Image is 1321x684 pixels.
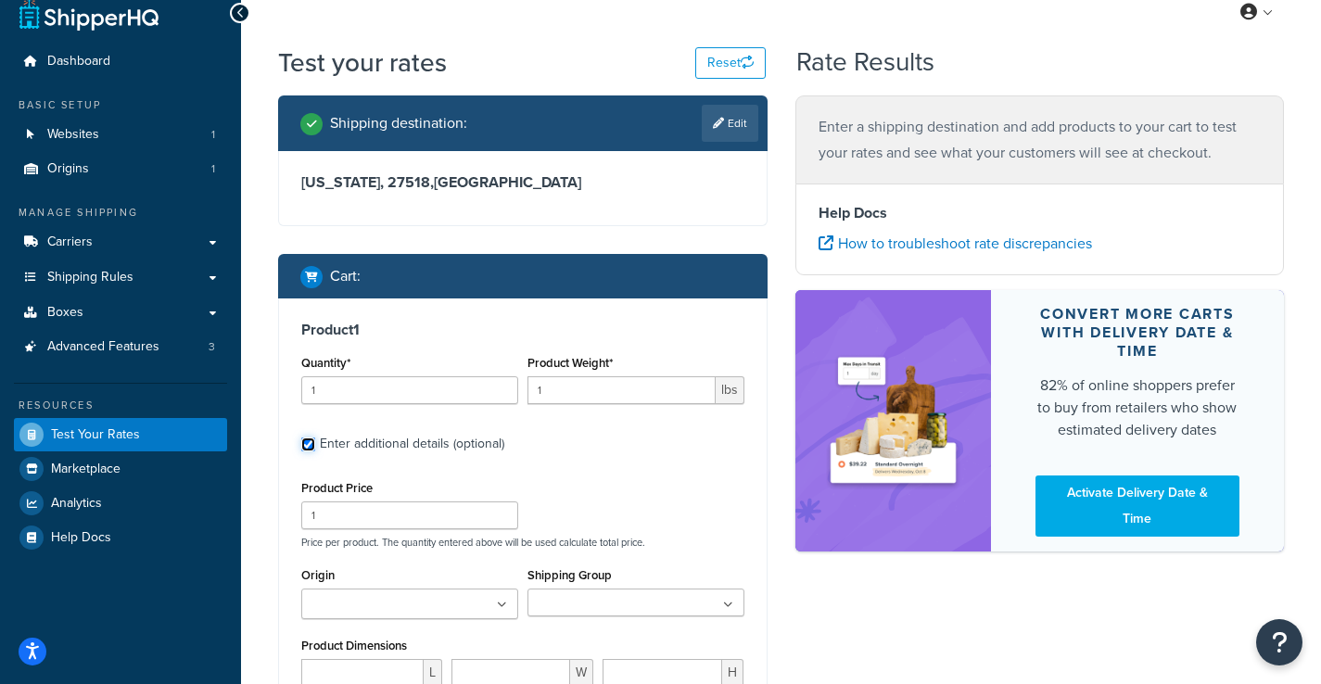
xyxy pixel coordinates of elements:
[1035,475,1240,537] a: Activate Delivery Date & Time
[330,268,361,285] h2: Cart :
[1256,619,1302,665] button: Open Resource Center
[14,225,227,260] a: Carriers
[527,568,612,582] label: Shipping Group
[320,431,504,457] div: Enter additional details (optional)
[14,418,227,451] a: Test Your Rates
[14,44,227,79] a: Dashboard
[819,202,1262,224] h4: Help Docs
[47,127,99,143] span: Websites
[14,260,227,295] a: Shipping Rules
[819,233,1092,254] a: How to troubleshoot rate discrepancies
[702,105,758,142] a: Edit
[14,205,227,221] div: Manage Shipping
[527,356,613,370] label: Product Weight*
[301,481,373,495] label: Product Price
[301,356,350,370] label: Quantity*
[47,234,93,250] span: Carriers
[819,114,1262,166] p: Enter a shipping destination and add products to your cart to test your rates and see what your c...
[278,44,447,81] h1: Test your rates
[823,323,963,519] img: feature-image-ddt-36eae7f7280da8017bfb280eaccd9c446f90b1fe08728e4019434db127062ab4.png
[14,330,227,364] a: Advanced Features3
[14,152,227,186] li: Origins
[209,339,215,355] span: 3
[301,173,744,192] h3: [US_STATE], 27518 , [GEOGRAPHIC_DATA]
[211,127,215,143] span: 1
[51,496,102,512] span: Analytics
[51,427,140,443] span: Test Your Rates
[301,639,407,652] label: Product Dimensions
[716,376,744,404] span: lbs
[301,568,335,582] label: Origin
[14,330,227,364] li: Advanced Features
[1035,305,1240,361] div: Convert more carts with delivery date & time
[1035,374,1240,441] div: 82% of online shoppers prefer to buy from retailers who show estimated delivery dates
[47,270,133,285] span: Shipping Rules
[14,152,227,186] a: Origins1
[47,161,89,177] span: Origins
[51,530,111,546] span: Help Docs
[695,47,766,79] button: Reset
[796,48,934,77] h2: Rate Results
[14,487,227,520] a: Analytics
[14,118,227,152] a: Websites1
[14,97,227,113] div: Basic Setup
[14,296,227,330] a: Boxes
[211,161,215,177] span: 1
[330,115,467,132] h2: Shipping destination :
[297,536,749,549] p: Price per product. The quantity entered above will be used calculate total price.
[47,54,110,70] span: Dashboard
[14,452,227,486] a: Marketplace
[14,118,227,152] li: Websites
[527,376,716,404] input: 0.00
[301,321,744,339] h3: Product 1
[14,398,227,413] div: Resources
[301,376,518,404] input: 0
[47,305,83,321] span: Boxes
[301,437,315,451] input: Enter additional details (optional)
[47,339,159,355] span: Advanced Features
[51,462,121,477] span: Marketplace
[14,521,227,554] a: Help Docs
